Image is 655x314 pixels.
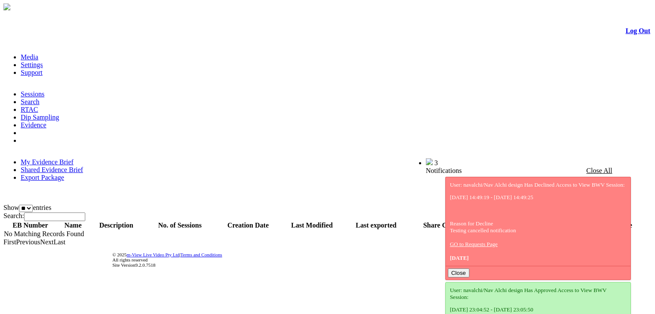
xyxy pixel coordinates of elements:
div: Notifications [426,167,633,175]
a: GO to Requests Page [450,241,498,247]
th: : activate to sort column ascending [644,221,652,230]
img: DigiCert Secured Site Seal [40,247,75,272]
th: Name: activate to sort column ascending [57,221,89,230]
a: My Evidence Brief [21,158,74,166]
th: Last Modified: activate to sort column ascending [280,221,344,230]
span: 9.2.0.7518 [135,262,155,268]
p: [DATE] 23:04:52 - [DATE] 23:05:50 [450,306,626,313]
img: bell25.png [426,158,433,165]
div: © 2025 | All rights reserved [112,252,650,268]
td: No Matching Records Found [3,230,652,238]
a: Settings [21,61,43,68]
label: Show entries [3,204,51,211]
input: Search: [24,212,85,221]
a: Previous [16,238,40,246]
a: Terms and Conditions [180,252,222,257]
a: Sessions [21,90,44,98]
th: EB Number [3,221,57,230]
a: Next [40,238,53,246]
span: 3 [435,159,438,166]
a: First [3,238,16,246]
a: RTAC [21,106,38,113]
label: Search: [3,212,85,219]
th: Creation Date: activate to sort column ascending [216,221,280,230]
span: Welcome, [PERSON_NAME] design (General User) [289,159,409,165]
a: Log Out [626,27,650,34]
select: Showentries [19,205,33,212]
a: Support [21,69,43,76]
button: Close [448,268,469,277]
th: No. of Sessions: activate to sort column ascending [144,221,216,230]
img: arrow-3.png [3,3,10,10]
a: Search [21,98,40,105]
a: Dip Sampling [21,114,59,121]
a: Export Package [21,174,64,181]
div: User: navalchi/Nav Alchi design Has Declined Access to View BWV Session: Reason for Decline Testi... [450,182,626,262]
span: [DATE] [450,255,469,261]
a: Shared Evidence Brief [21,166,83,173]
a: Close All [587,167,612,174]
a: Last [53,238,65,246]
div: Site Version [112,262,650,268]
a: m-View Live Video Pty Ltd [127,252,180,257]
p: [DATE] 14:49:19 - [DATE] 14:49:25 [450,194,626,201]
th: Description: activate to sort column ascending [89,221,143,230]
a: Evidence [21,121,47,129]
a: Media [21,53,38,61]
